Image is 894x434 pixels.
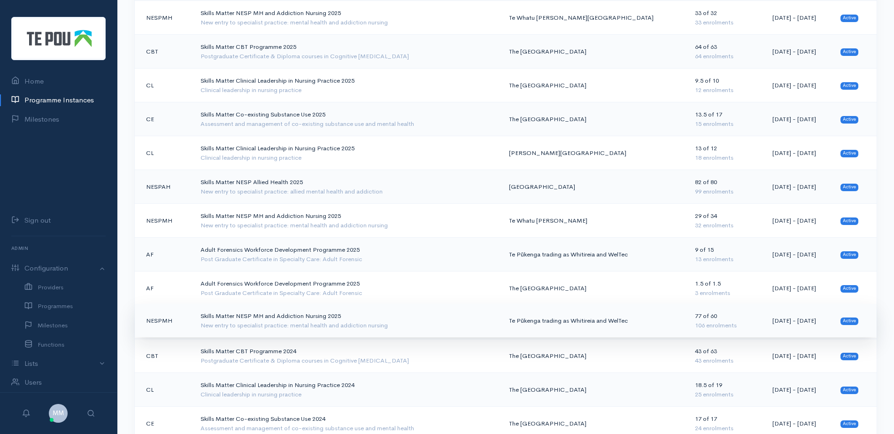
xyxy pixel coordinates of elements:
td: CL [135,69,193,102]
td: [PERSON_NAME][GEOGRAPHIC_DATA] [501,136,687,170]
div: Clinical leadership in nursing practice [200,390,494,399]
td: [DATE] - [DATE] [765,304,833,338]
td: Skills Matter Clinical Leadership in Nursing Practice 2025 [193,69,501,102]
td: Te Whatu [PERSON_NAME] [501,204,687,238]
span: Active [840,150,858,157]
a: MM [49,408,68,417]
td: Skills Matter NESP MH and Addiction Nursing 2025 [193,204,501,238]
td: The [GEOGRAPHIC_DATA] [501,102,687,136]
div: 43 enrolments [695,356,757,365]
td: The [GEOGRAPHIC_DATA] [501,35,687,69]
td: Skills Matter CBT Programme 2025 [193,35,501,69]
td: Skills Matter CBT Programme 2024 [193,339,501,373]
div: Clinical leadership in nursing practice [200,153,494,163]
div: Clinical leadership in nursing practice [200,85,494,95]
td: [DATE] - [DATE] [765,35,833,69]
td: 1.5 of 1.5 [687,271,764,305]
td: Te Whatu [PERSON_NAME][GEOGRAPHIC_DATA] [501,1,687,35]
td: Skills Matter NESP Allied Health 2025 [193,170,501,204]
td: [GEOGRAPHIC_DATA] [501,170,687,204]
div: New entry to specialist practice: mental health and addiction nursing [200,321,494,330]
span: Active [840,420,858,428]
span: Active [840,116,858,124]
div: 15 enrolments [695,119,757,129]
td: CL [135,373,193,407]
td: CBT [135,35,193,69]
div: 24 enrolments [695,424,757,433]
span: Active [840,15,858,22]
td: The [GEOGRAPHIC_DATA] [501,69,687,102]
td: AF [135,238,193,271]
span: Active [840,353,858,360]
div: Assessment and management of co-existing substance use and mental health [200,119,494,129]
td: [DATE] - [DATE] [765,373,833,407]
td: Te Pūkenga trading as Whitireia and WelTec [501,304,687,338]
div: 12 enrolments [695,85,757,95]
td: CBT [135,339,193,373]
td: 13.5 of 17 [687,102,764,136]
td: Skills Matter Co-existing Substance Use 2025 [193,102,501,136]
div: Assessment and management of co-existing substance use and mental health [200,424,494,433]
td: The [GEOGRAPHIC_DATA] [501,339,687,373]
div: 18 enrolments [695,153,757,163]
span: MM [49,404,68,423]
td: 43 of 63 [687,339,764,373]
div: 3 enrolments [695,288,757,298]
td: [DATE] - [DATE] [765,1,833,35]
td: [DATE] - [DATE] [765,136,833,170]
td: Adult Forensics Workforce Development Programme 2025 [193,271,501,305]
div: 13 enrolments [695,255,757,264]
td: The [GEOGRAPHIC_DATA] [501,373,687,407]
span: Active [840,82,858,90]
span: Active [840,387,858,394]
td: 18.5 of 19 [687,373,764,407]
td: Te Pūkenga trading as Whitireia and WelTec [501,238,687,271]
td: 29 of 34 [687,204,764,238]
div: New entry to specialist practice: mental health and addiction nursing [200,221,494,230]
td: Skills Matter Clinical Leadership in Nursing Practice 2024 [193,373,501,407]
td: NESPMH [135,304,193,338]
div: 64 enrolments [695,52,757,61]
img: Te Pou [11,17,106,60]
td: 9.5 of 10 [687,69,764,102]
td: The [GEOGRAPHIC_DATA] [501,271,687,305]
div: 25 enrolments [695,390,757,399]
td: [DATE] - [DATE] [765,204,833,238]
td: [DATE] - [DATE] [765,102,833,136]
div: Postgraduate Certificate & Diploma courses in Cognitive [MEDICAL_DATA] [200,52,494,61]
td: NESPMH [135,1,193,35]
span: Active [840,318,858,325]
span: Active [840,184,858,191]
td: Skills Matter Clinical Leadership in Nursing Practice 2025 [193,136,501,170]
span: Active [840,217,858,225]
td: AF [135,271,193,305]
td: [DATE] - [DATE] [765,238,833,271]
td: Adult Forensics Workforce Development Programme 2025 [193,238,501,271]
td: [DATE] - [DATE] [765,69,833,102]
span: Active [840,285,858,293]
div: 106 enrolments [695,321,757,330]
div: New entry to specialist practice: mental health and addiction nursing [200,18,494,27]
td: CE [135,102,193,136]
td: NESPAH [135,170,193,204]
td: 77 of 60 [687,304,764,338]
td: 13 of 12 [687,136,764,170]
span: Active [840,251,858,259]
td: Skills Matter NESP MH and Addiction Nursing 2025 [193,1,501,35]
td: 9 of 15 [687,238,764,271]
td: [DATE] - [DATE] [765,170,833,204]
td: NESPMH [135,204,193,238]
div: Postgraduate Certificate & Diploma courses in Cognitive [MEDICAL_DATA] [200,356,494,365]
td: 82 of 80 [687,170,764,204]
div: Post Graduate Certificate in Specialty Care: Adult Forensic [200,288,494,298]
span: Active [840,48,858,56]
td: CL [135,136,193,170]
td: Skills Matter NESP MH and Addiction Nursing 2025 [193,304,501,338]
div: 33 enrolments [695,18,757,27]
div: Post Graduate Certificate in Specialty Care: Adult Forensic [200,255,494,264]
div: 99 enrolments [695,187,757,196]
h6: Admin [11,242,106,255]
td: [DATE] - [DATE] [765,339,833,373]
td: 64 of 63 [687,35,764,69]
td: [DATE] - [DATE] [765,271,833,305]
